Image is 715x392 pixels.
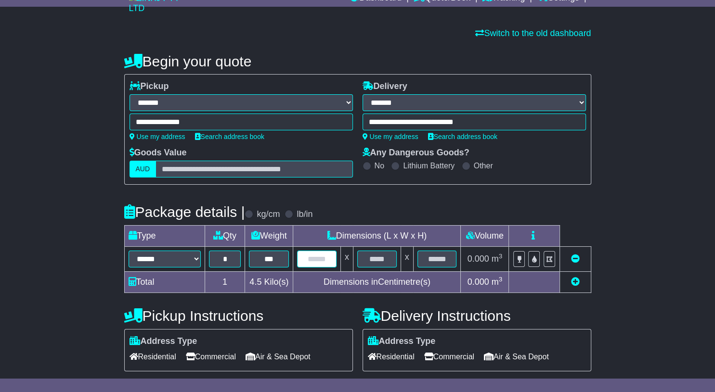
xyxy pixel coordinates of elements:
[375,161,384,170] label: No
[130,81,169,92] label: Pickup
[297,209,312,220] label: lb/in
[492,277,503,287] span: m
[468,254,489,264] span: 0.000
[293,225,461,246] td: Dimensions (L x W x H)
[499,253,503,260] sup: 3
[124,271,205,292] td: Total
[124,204,245,220] h4: Package details |
[246,349,311,364] span: Air & Sea Depot
[401,246,413,271] td: x
[461,225,509,246] td: Volume
[245,271,293,292] td: Kilo(s)
[124,225,205,246] td: Type
[363,148,469,158] label: Any Dangerous Goods?
[340,246,353,271] td: x
[205,271,245,292] td: 1
[249,277,261,287] span: 4.5
[363,81,407,92] label: Delivery
[428,133,497,140] a: Search address book
[257,209,280,220] label: kg/cm
[363,308,591,324] h4: Delivery Instructions
[245,225,293,246] td: Weight
[571,277,580,287] a: Add new item
[130,349,176,364] span: Residential
[124,308,353,324] h4: Pickup Instructions
[499,276,503,283] sup: 3
[130,148,187,158] label: Goods Value
[130,336,197,347] label: Address Type
[363,133,418,140] a: Use my address
[195,133,264,140] a: Search address book
[130,161,156,177] label: AUD
[484,349,549,364] span: Air & Sea Depot
[205,225,245,246] td: Qty
[474,161,493,170] label: Other
[468,277,489,287] span: 0.000
[424,349,474,364] span: Commercial
[368,336,436,347] label: Address Type
[571,254,580,264] a: Remove this item
[492,254,503,264] span: m
[124,53,591,69] h4: Begin your quote
[403,161,455,170] label: Lithium Battery
[293,271,461,292] td: Dimensions in Centimetre(s)
[368,349,415,364] span: Residential
[130,133,185,140] a: Use my address
[186,349,236,364] span: Commercial
[475,28,591,38] a: Switch to the old dashboard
